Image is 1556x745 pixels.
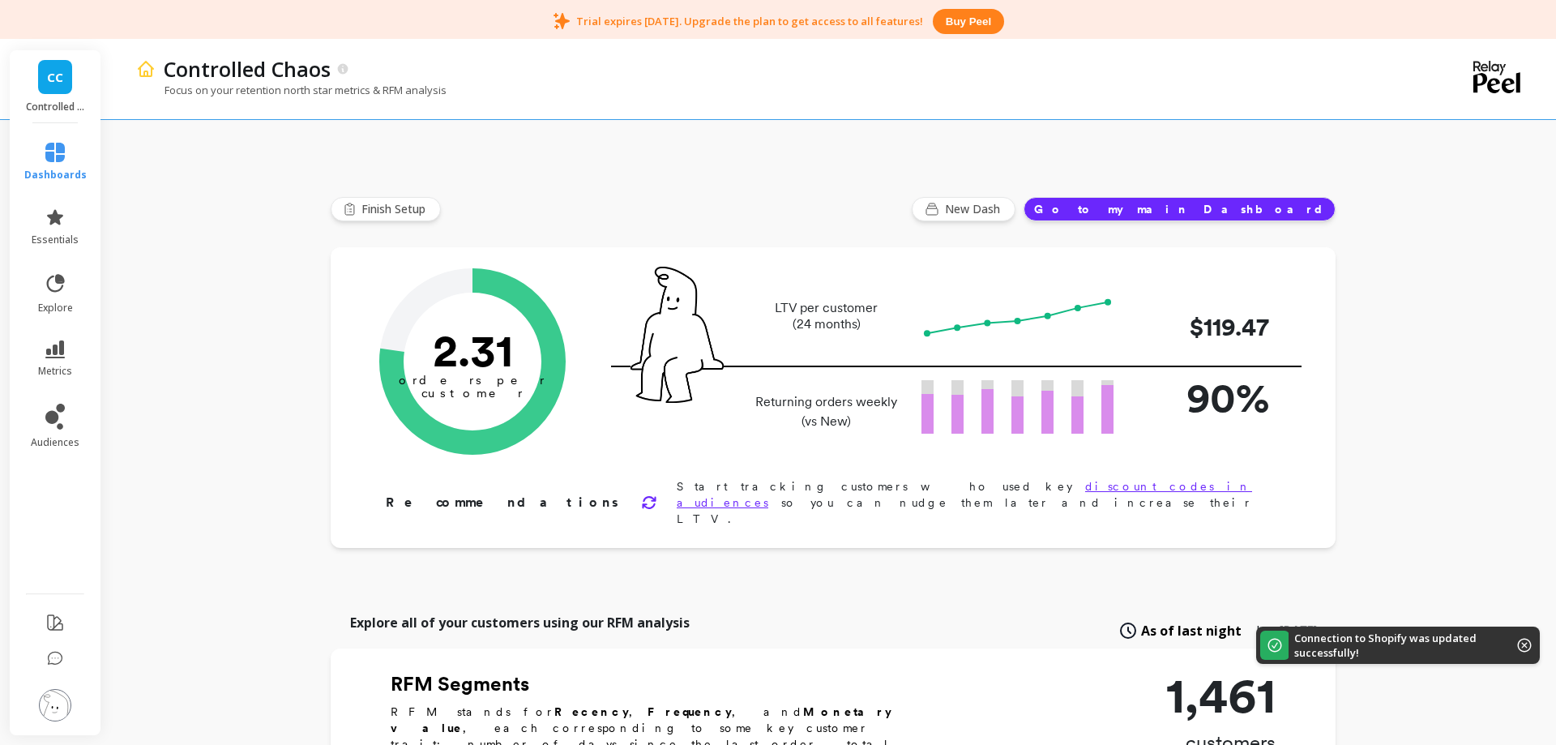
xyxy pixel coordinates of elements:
p: Connection to Shopify was updated successfully! [1294,631,1493,660]
p: 90% [1139,367,1269,428]
tspan: orders per [399,373,546,387]
button: Go to my main Dashboard [1024,197,1336,221]
span: | [1255,621,1262,640]
b: Recency [554,705,629,718]
p: Controlled Chaos [26,101,85,113]
b: Frequency [648,705,732,718]
text: 2.31 [433,323,513,377]
p: 1,461 [1166,671,1276,720]
span: As of last night [1141,621,1242,640]
span: explore [38,302,73,315]
p: Recommendations [386,493,622,512]
img: header icon [136,59,156,79]
p: Controlled Chaos [164,55,331,83]
button: Finish Setup [331,197,441,221]
h2: RFM Segments [391,671,942,697]
span: CC [47,68,63,87]
span: essentials [32,233,79,246]
img: profile picture [39,689,71,721]
span: dashboards [24,169,87,182]
span: Finish Setup [361,201,430,217]
button: New Dash [912,197,1015,221]
span: [DATE] [1278,622,1316,640]
img: pal seatted on line [631,267,724,403]
span: metrics [38,365,72,378]
p: $119.47 [1139,309,1269,345]
p: Start tracking customers who used key so you can nudge them later and increase their LTV. [677,478,1284,527]
tspan: customer [421,386,524,400]
p: Focus on your retention north star metrics & RFM analysis [136,83,447,97]
p: Returning orders weekly (vs New) [750,392,902,431]
p: Explore all of your customers using our RFM analysis [350,613,690,632]
p: Trial expires [DATE]. Upgrade the plan to get access to all features! [576,14,923,28]
p: LTV per customer (24 months) [750,300,902,332]
button: Buy peel [933,9,1004,34]
span: New Dash [945,201,1005,217]
span: audiences [31,436,79,449]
